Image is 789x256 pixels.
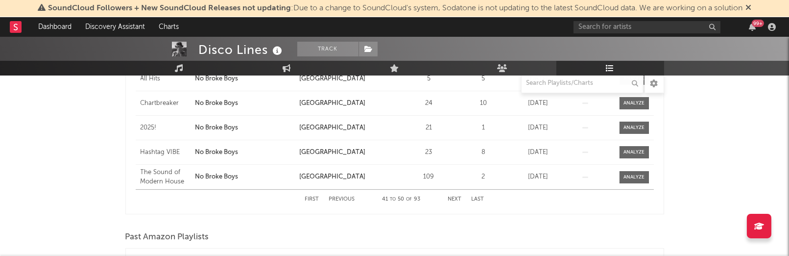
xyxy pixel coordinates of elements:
div: [GEOGRAPHIC_DATA] [299,123,399,133]
a: No Broke Boys [195,148,294,157]
span: to [390,197,396,202]
div: 41 50 93 [375,194,429,205]
a: 2025! [141,123,191,133]
div: 5 [458,74,508,84]
a: The Sound of Modern House [141,168,191,187]
span: : Due to a change to SoundCloud's system, Sodatone is not updating to the latest SoundCloud data.... [48,4,742,12]
div: [GEOGRAPHIC_DATA] [299,99,399,108]
button: First [305,197,319,202]
div: 23 [404,148,454,157]
div: [DATE] [513,99,563,108]
div: [GEOGRAPHIC_DATA] [299,74,399,84]
a: Charts [152,17,186,37]
span: Past Amazon Playlists [125,231,209,243]
button: Previous [329,197,355,202]
a: No Broke Boys [195,172,294,182]
div: [DATE] [513,148,563,157]
button: Track [297,42,359,56]
button: Next [448,197,462,202]
div: 21 [404,123,454,133]
a: No Broke Boys [195,74,294,84]
a: Chartbreaker [141,99,191,108]
div: [DATE] [513,123,563,133]
span: SoundCloud Followers + New SoundCloud Releases not updating [48,4,291,12]
a: Discovery Assistant [78,17,152,37]
div: 99 + [752,20,764,27]
div: [DATE] [513,74,563,84]
div: Disco Lines [199,42,285,58]
input: Search for artists [574,21,720,33]
input: Search Playlists/Charts [521,74,644,93]
div: 109 [404,172,454,182]
a: Hashtag VIBE [141,148,191,157]
div: 5 [404,74,454,84]
div: 8 [458,148,508,157]
a: Dashboard [31,17,78,37]
button: 99+ [749,23,756,31]
a: No Broke Boys [195,99,294,108]
a: All Hits [141,74,191,84]
div: 10 [458,99,508,108]
div: [DATE] [513,172,563,182]
div: 1 [458,123,508,133]
button: Last [472,197,484,202]
span: of [406,197,412,202]
div: 2 [458,172,508,182]
div: 24 [404,99,454,108]
a: No Broke Boys [195,123,294,133]
span: Dismiss [745,4,751,12]
div: [GEOGRAPHIC_DATA] [299,148,399,157]
div: [GEOGRAPHIC_DATA] [299,172,399,182]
